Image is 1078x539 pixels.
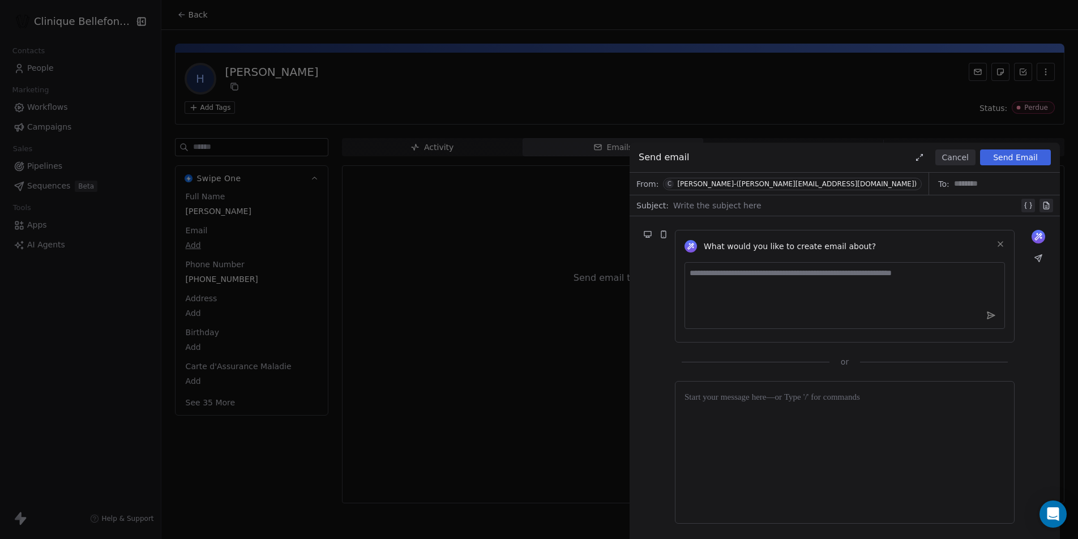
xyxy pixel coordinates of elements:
span: Subject: [636,200,669,215]
div: C [668,179,671,189]
div: [PERSON_NAME]-([PERSON_NAME][EMAIL_ADDRESS][DOMAIN_NAME]) [677,180,917,188]
button: Cancel [935,149,976,165]
div: Open Intercom Messenger [1039,500,1067,528]
button: Send Email [980,149,1051,165]
span: What would you like to create email about? [704,241,876,252]
span: Send email [639,151,690,164]
span: To: [938,178,949,190]
span: From: [636,178,658,190]
span: or [841,356,849,367]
